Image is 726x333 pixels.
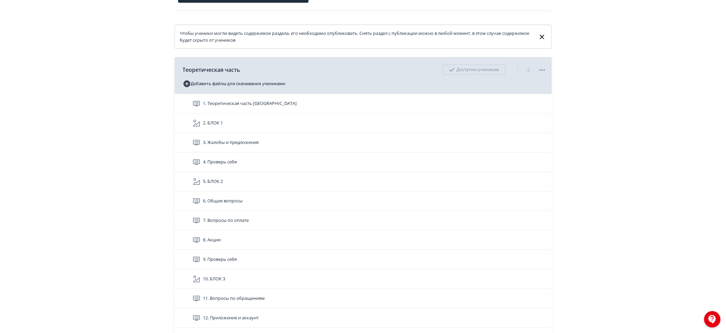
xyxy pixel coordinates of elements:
[175,289,552,308] div: 11. Вопросы по обращениям
[203,198,243,204] span: 6. Общие вопросы
[203,237,221,243] span: 8. Акции
[175,172,552,191] div: 5. БЛОК 2
[175,250,552,269] div: 9. Проверь себя
[175,152,552,172] div: 4. Проверь себя
[175,114,552,133] div: 2. БЛОК 1
[203,315,259,321] span: 12. Приложение и аккаунт
[203,100,297,107] span: 1. Теоретическая часть Confluence
[203,295,265,302] span: 11. Вопросы по обращениям
[175,94,552,114] div: 1. Теоретическая часть [GEOGRAPHIC_DATA]
[180,30,533,43] div: Чтобы ученики могли видеть содержимое раздела, его необходимо опубликовать. Снять раздел с публик...
[175,308,552,328] div: 12. Приложение и аккаунт
[175,230,552,250] div: 8. Акции
[203,178,223,185] span: 5. БЛОК 2
[175,133,552,152] div: 3. Жалобы и предложения
[175,211,552,230] div: 7. Вопросы по оплате
[183,78,286,89] button: Добавить файлы для скачивания учениками
[203,139,259,146] span: 3. Жалобы и предложения
[175,269,552,289] div: 10. БЛОК 3
[203,256,237,263] span: 9. Проверь себя
[203,276,225,282] span: 10. БЛОК 3
[183,66,241,74] span: Теоретическая часть
[175,191,552,211] div: 6. Общие вопросы
[443,65,505,75] div: Доступно ученикам
[203,159,237,165] span: 4. Проверь себя
[203,120,223,126] span: 2. БЛОК 1
[203,217,249,224] span: 7. Вопросы по оплате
